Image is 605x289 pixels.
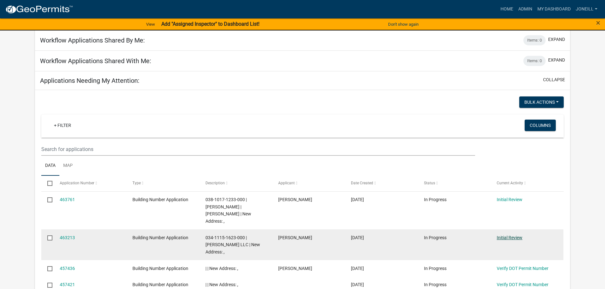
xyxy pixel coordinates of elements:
[205,197,251,224] span: 038-1017-1233-000 | BRIAN S SWENSON | REBECCA S SWENSON | New Address: ,
[525,120,556,131] button: Columns
[573,3,600,15] a: joneill
[497,266,548,271] a: Verify DOT Permit Number
[40,57,151,65] h5: Workflow Applications Shared With Me:
[523,35,546,45] div: Items: 0
[278,197,312,202] span: Brian Swenson
[132,282,188,287] span: Building Number Application
[351,197,364,202] span: 08/14/2025
[523,56,546,66] div: Items: 0
[161,21,259,27] strong: Add "Assigned Inspector" to Dashboard List!
[49,120,76,131] a: + Filter
[60,197,75,202] a: 463761
[543,76,565,83] button: collapse
[40,77,139,84] h5: Applications Needing My Attention:
[205,181,225,185] span: Description
[424,235,447,240] span: In Progress
[41,156,59,176] a: Data
[424,181,435,185] span: Status
[205,235,260,255] span: 034-1115-1623-000 | DREW VEBEL LLC | New Address: ,
[516,3,535,15] a: Admin
[351,266,364,271] span: 07/31/2025
[278,181,295,185] span: Applicant
[386,19,421,30] button: Don't show again
[548,57,565,63] button: expand
[548,36,565,43] button: expand
[519,96,564,108] button: Bulk Actions
[144,19,158,30] a: View
[424,266,447,271] span: In Progress
[418,176,491,191] datatable-header-cell: Status
[278,235,312,240] span: Kellen Fischer-Toerpe
[424,197,447,202] span: In Progress
[345,176,418,191] datatable-header-cell: Date Created
[424,282,447,287] span: In Progress
[351,181,373,185] span: Date Created
[497,282,548,287] a: Verify DOT Permit Number
[278,266,312,271] span: Stephen Thomas
[498,3,516,15] a: Home
[205,282,238,287] span: | | New Address: ,
[126,176,199,191] datatable-header-cell: Type
[41,176,53,191] datatable-header-cell: Select
[497,197,522,202] a: Initial Review
[54,176,126,191] datatable-header-cell: Application Number
[497,235,522,240] a: Initial Review
[497,181,523,185] span: Current Activity
[351,282,364,287] span: 07/31/2025
[596,19,600,27] button: Close
[199,176,272,191] datatable-header-cell: Description
[491,176,563,191] datatable-header-cell: Current Activity
[272,176,345,191] datatable-header-cell: Applicant
[132,235,188,240] span: Building Number Application
[596,18,600,27] span: ×
[132,197,188,202] span: Building Number Application
[132,181,141,185] span: Type
[60,181,94,185] span: Application Number
[41,143,475,156] input: Search for applications
[535,3,573,15] a: My Dashboard
[351,235,364,240] span: 08/13/2025
[60,266,75,271] a: 457436
[205,266,238,271] span: | | New Address: ,
[60,235,75,240] a: 463213
[132,266,188,271] span: Building Number Application
[59,156,77,176] a: Map
[40,36,145,44] h5: Workflow Applications Shared By Me:
[60,282,75,287] a: 457421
